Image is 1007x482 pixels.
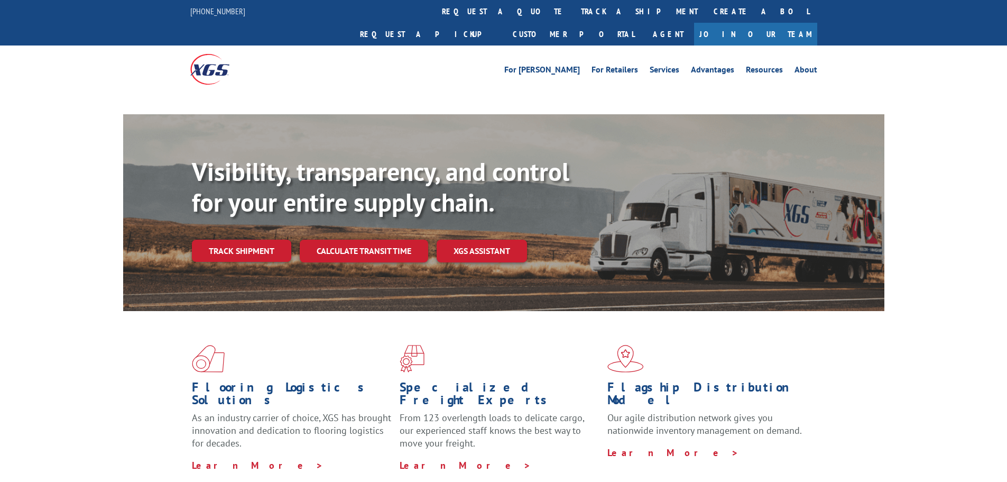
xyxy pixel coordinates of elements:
[607,345,644,372] img: xgs-icon-flagship-distribution-model-red
[192,459,324,471] a: Learn More >
[694,23,817,46] a: Join Our Team
[691,66,734,77] a: Advantages
[642,23,694,46] a: Agent
[607,447,739,459] a: Learn More >
[437,240,527,262] a: XGS ASSISTANT
[192,381,392,412] h1: Flooring Logistics Solutions
[746,66,783,77] a: Resources
[192,155,569,219] b: Visibility, transparency, and control for your entire supply chain.
[592,66,638,77] a: For Retailers
[400,459,531,471] a: Learn More >
[352,23,505,46] a: Request a pickup
[300,240,428,262] a: Calculate transit time
[504,66,580,77] a: For [PERSON_NAME]
[192,240,291,262] a: Track shipment
[400,412,599,459] p: From 123 overlength loads to delicate cargo, our experienced staff knows the best way to move you...
[192,412,391,449] span: As an industry carrier of choice, XGS has brought innovation and dedication to flooring logistics...
[650,66,679,77] a: Services
[607,381,807,412] h1: Flagship Distribution Model
[505,23,642,46] a: Customer Portal
[190,6,245,16] a: [PHONE_NUMBER]
[400,345,424,372] img: xgs-icon-focused-on-flooring-red
[794,66,817,77] a: About
[607,412,802,436] span: Our agile distribution network gives you nationwide inventory management on demand.
[192,345,225,372] img: xgs-icon-total-supply-chain-intelligence-red
[400,381,599,412] h1: Specialized Freight Experts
